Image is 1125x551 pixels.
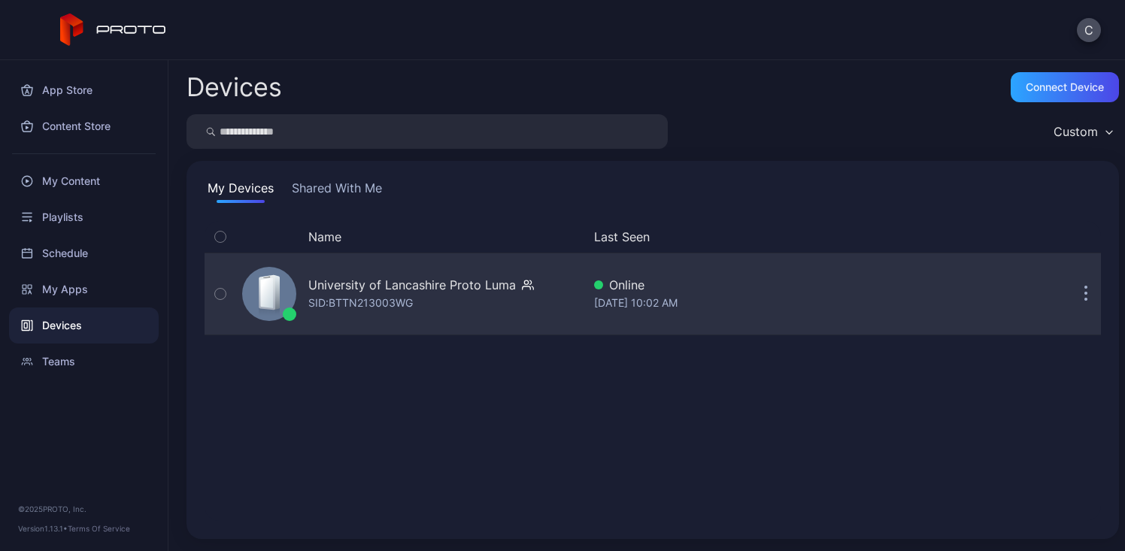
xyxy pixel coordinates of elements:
[1077,18,1101,42] button: C
[186,74,282,101] h2: Devices
[9,307,159,344] a: Devices
[18,503,150,515] div: © 2025 PROTO, Inc.
[594,294,911,312] div: [DATE] 10:02 AM
[1071,228,1101,246] div: Options
[9,344,159,380] a: Teams
[1054,124,1098,139] div: Custom
[594,228,905,246] button: Last Seen
[308,276,516,294] div: University of Lancashire Proto Luma
[205,179,277,203] button: My Devices
[9,72,159,108] a: App Store
[1011,72,1119,102] button: Connect device
[1026,81,1104,93] div: Connect device
[1046,114,1119,149] button: Custom
[9,108,159,144] a: Content Store
[917,228,1053,246] div: Update Device
[68,524,130,533] a: Terms Of Service
[9,235,159,271] a: Schedule
[308,294,413,312] div: SID: BTTN213003WG
[9,271,159,307] a: My Apps
[18,524,68,533] span: Version 1.13.1 •
[9,199,159,235] a: Playlists
[594,276,911,294] div: Online
[308,228,341,246] button: Name
[9,163,159,199] a: My Content
[289,179,385,203] button: Shared With Me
